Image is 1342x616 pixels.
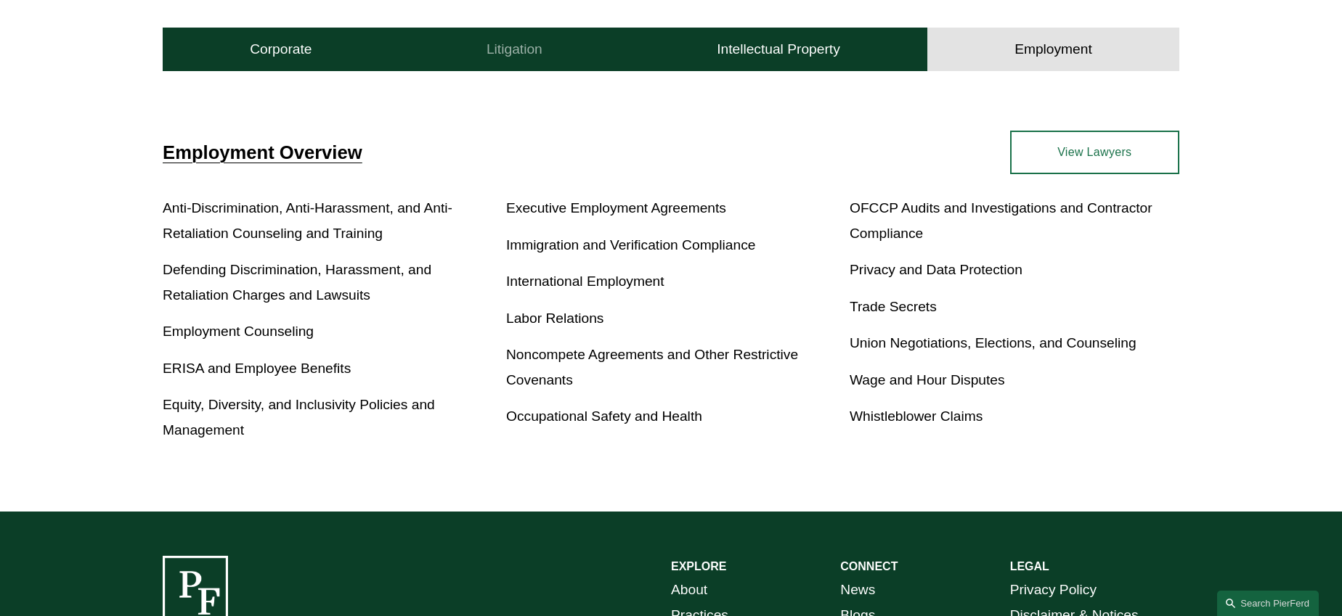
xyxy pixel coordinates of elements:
[506,311,603,326] a: Labor Relations
[671,560,726,572] strong: EXPLORE
[506,237,755,252] a: Immigration and Verification Compliance
[163,397,435,438] a: Equity, Diversity, and Inclusivity Policies and Management
[506,200,726,215] a: Executive Employment Agreements
[850,299,937,314] a: Trade Secrets
[163,262,431,303] a: Defending Discrimination, Harassment, and Retaliation Charges and Lawsuits
[1010,578,1097,603] a: Privacy Policy
[1010,131,1179,174] a: View Lawyers
[850,408,983,424] a: Whistleblower Claims
[840,578,875,603] a: News
[1217,591,1319,616] a: Search this site
[163,142,362,163] a: Employment Overview
[163,361,351,376] a: ERISA and Employee Benefits
[1014,41,1092,58] h4: Employment
[717,41,840,58] h4: Intellectual Property
[1010,560,1049,572] strong: LEGAL
[163,200,452,241] a: Anti-Discrimination, Anti-Harassment, and Anti-Retaliation Counseling and Training
[250,41,312,58] h4: Corporate
[840,560,898,572] strong: CONNECT
[850,372,1005,387] a: Wage and Hour Disputes
[487,41,542,58] h4: Litigation
[671,578,707,603] a: About
[163,324,314,339] a: Employment Counseling
[850,200,1152,241] a: OFCCP Audits and Investigations and Contractor Compliance
[850,335,1136,350] a: Union Negotiations, Elections, and Counseling
[850,262,1022,277] a: Privacy and Data Protection
[506,347,798,387] a: Noncompete Agreements and Other Restrictive Covenants
[506,274,664,289] a: International Employment
[506,408,702,424] a: Occupational Safety and Health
